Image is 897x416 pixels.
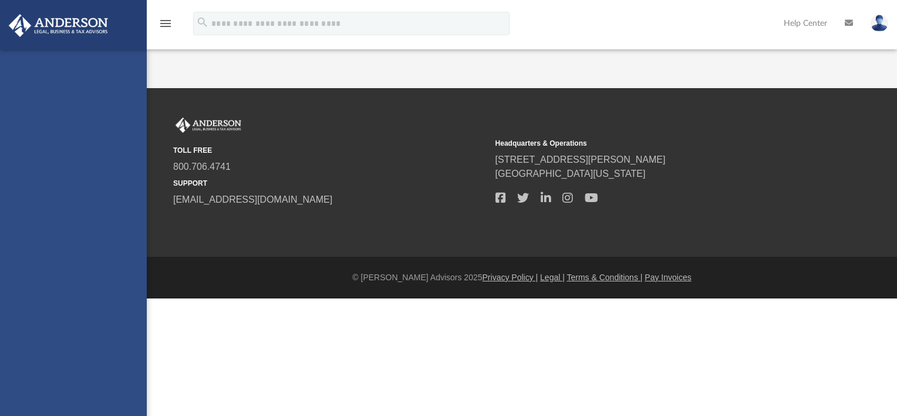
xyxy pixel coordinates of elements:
a: menu [159,22,173,31]
a: Privacy Policy | [483,273,538,282]
small: Headquarters & Operations [495,138,810,149]
i: menu [159,16,173,31]
a: 800.706.4741 [173,162,231,172]
a: Pay Invoices [645,273,691,282]
a: [EMAIL_ADDRESS][DOMAIN_NAME] [173,194,332,204]
img: Anderson Advisors Platinum Portal [5,14,112,37]
small: SUPPORT [173,178,487,189]
small: TOLL FREE [173,145,487,156]
a: [STREET_ADDRESS][PERSON_NAME] [495,155,666,165]
div: © [PERSON_NAME] Advisors 2025 [147,271,897,284]
img: Anderson Advisors Platinum Portal [173,118,244,133]
i: search [196,16,209,29]
a: Terms & Conditions | [567,273,643,282]
a: Legal | [540,273,565,282]
img: User Pic [871,15,888,32]
a: [GEOGRAPHIC_DATA][US_STATE] [495,169,646,179]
